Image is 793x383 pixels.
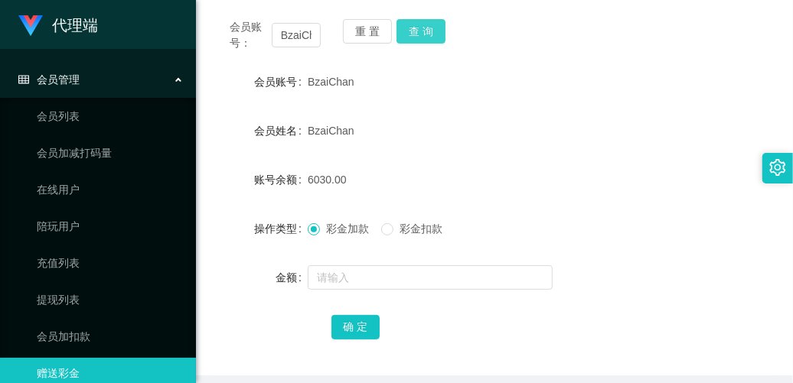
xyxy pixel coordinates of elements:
button: 确 定 [331,315,380,339]
label: 账号余额 [254,174,308,186]
span: 6030.00 [308,174,347,186]
button: 重 置 [343,19,392,44]
input: 会员账号 [272,23,321,47]
img: logo.9652507e.png [18,15,43,37]
label: 操作类型 [254,222,308,235]
i: 图标: setting [769,159,786,176]
input: 请输入 [308,265,553,290]
span: 会员账号： [230,19,272,51]
a: 提现列表 [37,284,184,315]
a: 会员列表 [37,101,184,131]
a: 充值列表 [37,248,184,278]
span: 会员管理 [18,73,80,86]
label: 会员账号 [254,76,308,88]
a: 会员加减打码量 [37,138,184,168]
label: 金额 [276,271,308,284]
a: 会员加扣款 [37,321,184,352]
a: 陪玩用户 [37,211,184,242]
span: BzaiChan [308,76,354,88]
span: BzaiChan [308,125,354,137]
span: 彩金扣款 [393,222,449,235]
a: 在线用户 [37,174,184,205]
span: 彩金加款 [320,222,375,235]
label: 会员姓名 [254,125,308,137]
i: 图标: table [18,74,29,85]
h1: 代理端 [52,1,98,50]
button: 查 询 [396,19,445,44]
a: 代理端 [18,18,98,31]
